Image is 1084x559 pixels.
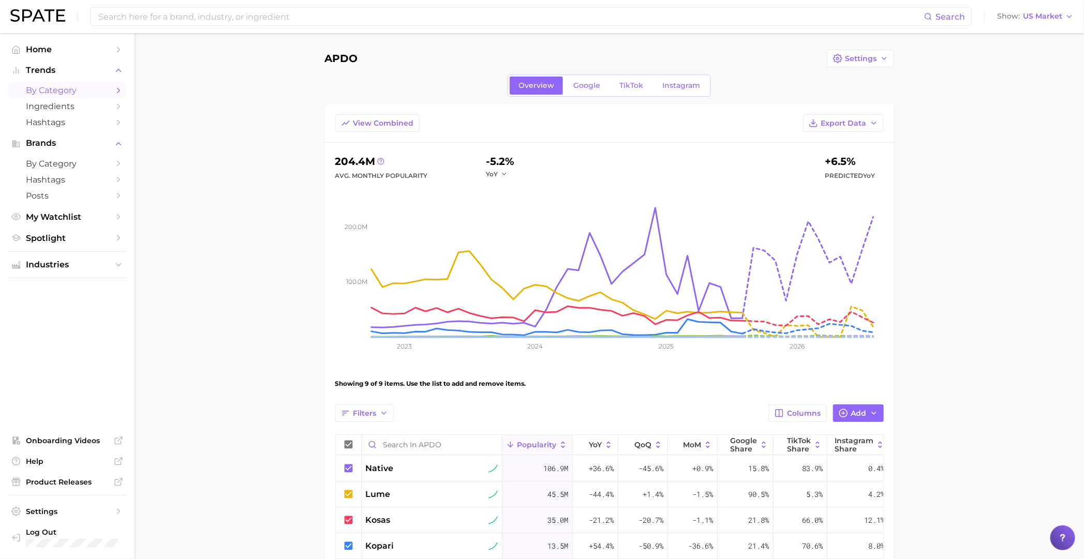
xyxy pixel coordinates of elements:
[619,81,643,90] span: TikTok
[26,139,109,148] span: Brands
[548,540,569,552] span: 13.5m
[486,153,515,170] div: -5.2%
[488,516,498,525] img: sustained riser
[654,77,709,95] a: Instagram
[634,441,651,449] span: QoQ
[689,540,714,552] span: -36.6%
[353,119,414,128] span: View Combined
[346,278,367,285] tspan: 100.0m
[325,53,358,64] h1: APDO
[833,404,884,422] button: Add
[518,81,554,90] span: Overview
[718,435,774,455] button: Google Share
[683,441,701,449] span: MoM
[787,436,811,453] span: TikTok Share
[26,117,109,127] span: Hashtags
[807,488,823,501] span: 5.3%
[693,514,714,526] span: -1.1%
[336,507,915,533] button: kosassustained riser35.0m-21.2%-20.7%-1.1%21.8%66.0%12.1%
[527,342,543,350] tspan: 2024
[335,404,394,422] button: Filters
[749,488,769,501] span: 90.5%
[573,81,600,90] span: Google
[8,524,126,551] a: Log out. Currently logged in with e-mail hicks.ll@pg.com.
[589,514,614,526] span: -21.2%
[97,8,924,25] input: Search here for a brand, industry, or ingredient
[8,188,126,204] a: Posts
[659,342,674,350] tspan: 2025
[869,488,885,501] span: 4.2%
[639,462,664,475] span: -45.6%
[845,54,877,63] span: Settings
[589,462,614,475] span: +36.6%
[8,454,126,469] a: Help
[366,488,391,501] span: lume
[26,260,109,269] span: Industries
[835,436,873,453] span: Instagram Share
[26,85,109,95] span: by Category
[8,63,126,78] button: Trends
[335,114,420,132] button: View Combined
[565,77,609,95] a: Google
[8,172,126,188] a: Hashtags
[397,342,412,350] tspan: 2023
[662,81,700,90] span: Instagram
[8,156,126,172] a: by Category
[730,436,757,453] span: Google Share
[486,170,498,178] span: YoY
[865,514,885,526] span: 12.1%
[366,462,394,475] span: native
[769,404,826,422] button: Columns
[26,457,109,466] span: Help
[693,488,714,501] span: -1.5%
[788,409,821,418] span: Columns
[864,172,875,179] span: YoY
[935,12,965,22] span: Search
[803,540,823,552] span: 70.6%
[26,507,109,516] span: Settings
[790,342,805,350] tspan: 2026
[997,13,1020,19] span: Show
[362,435,502,455] input: Search in APDO
[353,409,377,418] span: Filters
[693,462,714,475] span: +0.9%
[26,212,109,222] span: My Watchlist
[26,436,109,445] span: Onboarding Videos
[26,527,118,537] span: Log Out
[8,135,126,151] button: Brands
[8,114,126,130] a: Hashtags
[517,441,556,449] span: Popularity
[639,514,664,526] span: -20.7%
[345,223,367,231] tspan: 200.0m
[589,488,614,501] span: -44.4%
[26,191,109,201] span: Posts
[336,533,915,559] button: koparisustained riser13.5m+54.4%-50.9%-36.6%21.4%70.6%8.0%
[366,540,394,552] span: kopari
[336,481,915,507] button: lumesustained riser45.5m-44.4%+1.4%-1.5%90.5%5.3%4.2%
[8,98,126,114] a: Ingredients
[611,77,652,95] a: TikTok
[8,433,126,448] a: Onboarding Videos
[827,50,894,67] button: Settings
[548,488,569,501] span: 45.5m
[573,435,618,455] button: YoY
[26,233,109,243] span: Spotlight
[8,257,126,273] button: Industries
[548,514,569,526] span: 35.0m
[589,540,614,552] span: +54.4%
[8,504,126,519] a: Settings
[544,462,569,475] span: 106.9m
[851,409,867,418] span: Add
[510,77,563,95] a: Overview
[26,159,109,169] span: by Category
[803,114,884,132] button: Export Data
[335,369,884,398] div: Showing 9 of 9 items. Use the list to add and remove items.
[821,119,867,128] span: Export Data
[825,153,875,170] div: +6.5%
[827,435,889,455] button: Instagram Share
[486,170,508,178] button: YoY
[366,514,391,526] span: kosas
[488,541,498,551] img: sustained riser
[589,441,602,449] span: YoY
[803,462,823,475] span: 83.9%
